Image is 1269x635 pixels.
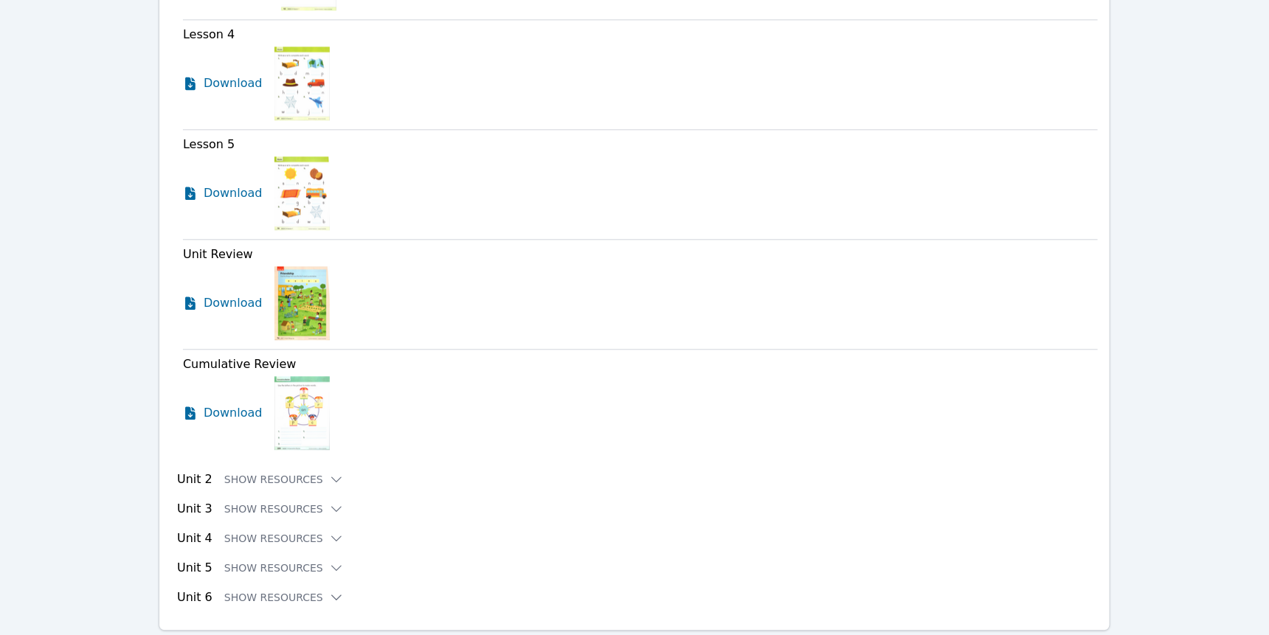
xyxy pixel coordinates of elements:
[183,27,235,41] span: Lesson 4
[204,184,263,202] span: Download
[177,559,212,577] h3: Unit 5
[183,247,253,261] span: Unit Review
[224,561,344,575] button: Show Resources
[177,589,212,606] h3: Unit 6
[274,156,330,230] img: Lesson 5
[177,500,212,518] h3: Unit 3
[204,294,263,312] span: Download
[204,74,263,92] span: Download
[183,46,263,120] a: Download
[224,502,344,516] button: Show Resources
[183,357,297,371] span: Cumulative Review
[274,46,330,120] img: Lesson 4
[183,156,263,230] a: Download
[224,472,344,487] button: Show Resources
[224,590,344,605] button: Show Resources
[224,531,344,546] button: Show Resources
[183,376,263,450] a: Download
[274,266,330,340] img: Unit Review
[177,471,212,488] h3: Unit 2
[177,530,212,547] h3: Unit 4
[274,376,330,450] img: Cumulative Review
[183,137,235,151] span: Lesson 5
[204,404,263,422] span: Download
[183,266,263,340] a: Download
